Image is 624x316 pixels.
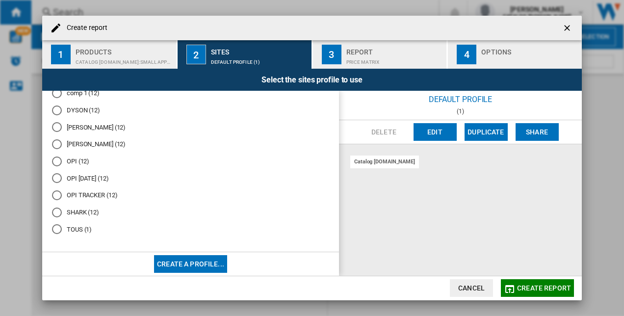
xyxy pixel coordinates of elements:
[350,156,419,168] div: catalog [DOMAIN_NAME]
[562,23,574,35] ng-md-icon: getI18NText('BUTTONS.CLOSE_DIALOG')
[339,108,582,115] div: (1)
[52,89,329,98] md-radio-button: comp 1 (12)
[339,91,582,108] div: Default profile
[52,208,329,217] md-radio-button: SHARK (12)
[52,123,329,132] md-radio-button: HENRY (12)
[186,45,206,64] div: 2
[558,18,578,38] button: getI18NText('BUTTONS.CLOSE_DIALOG')
[481,44,578,54] div: Options
[42,69,582,91] div: Select the sites profile to use
[313,40,448,69] button: 3 Report Price Matrix
[52,191,329,200] md-radio-button: OPI TRACKER (12)
[516,123,559,141] button: Share
[346,54,443,65] div: Price Matrix
[62,23,107,33] h4: Create report
[465,123,508,141] button: Duplicate
[76,54,172,65] div: CATALOG [DOMAIN_NAME]:Small appliances
[52,157,329,166] md-radio-button: OPI (12)
[501,279,574,297] button: Create report
[517,284,571,292] span: Create report
[211,54,308,65] div: Default profile (1)
[76,44,172,54] div: Products
[363,123,406,141] button: Delete
[52,105,329,115] md-radio-button: DYSON (12)
[322,45,341,64] div: 3
[448,40,582,69] button: 4 Options
[211,44,308,54] div: Sites
[52,174,329,183] md-radio-button: OPI 26.09.25 (12)
[450,279,493,297] button: Cancel
[414,123,457,141] button: Edit
[154,255,227,273] button: Create a profile...
[51,45,71,64] div: 1
[42,40,177,69] button: 1 Products CATALOG [DOMAIN_NAME]:Small appliances
[178,40,312,69] button: 2 Sites Default profile (1)
[52,140,329,149] md-radio-button: HOOVER (12)
[457,45,476,64] div: 4
[52,225,329,234] md-radio-button: TOUS (1)
[346,44,443,54] div: Report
